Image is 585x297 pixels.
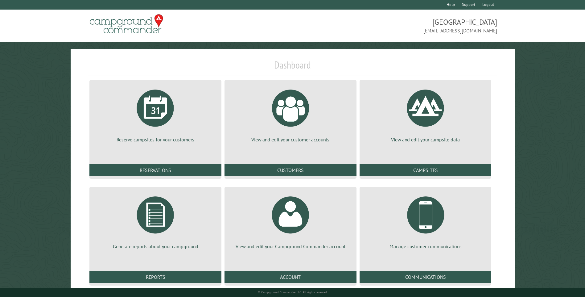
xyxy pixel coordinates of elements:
[367,192,484,250] a: Manage customer communications
[89,164,221,176] a: Reservations
[232,85,349,143] a: View and edit your customer accounts
[88,59,497,76] h1: Dashboard
[88,12,165,36] img: Campground Commander
[97,192,214,250] a: Generate reports about your campground
[232,192,349,250] a: View and edit your Campground Commander account
[89,271,221,283] a: Reports
[367,136,484,143] p: View and edit your campsite data
[225,271,356,283] a: Account
[232,243,349,250] p: View and edit your Campground Commander account
[232,136,349,143] p: View and edit your customer accounts
[97,85,214,143] a: Reserve campsites for your customers
[360,271,492,283] a: Communications
[367,243,484,250] p: Manage customer communications
[97,243,214,250] p: Generate reports about your campground
[97,136,214,143] p: Reserve campsites for your customers
[360,164,492,176] a: Campsites
[293,17,497,34] span: [GEOGRAPHIC_DATA] [EMAIL_ADDRESS][DOMAIN_NAME]
[258,290,328,294] small: © Campground Commander LLC. All rights reserved.
[367,85,484,143] a: View and edit your campsite data
[225,164,356,176] a: Customers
